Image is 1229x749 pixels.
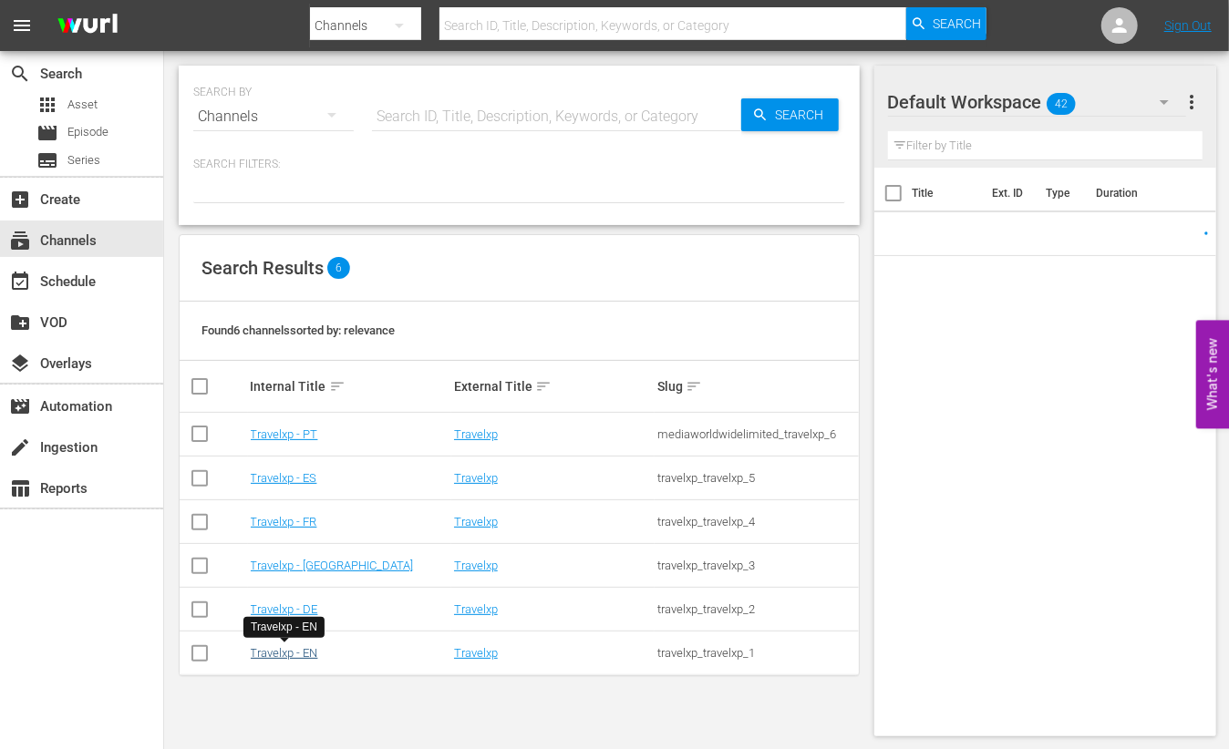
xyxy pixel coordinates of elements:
p: Search Filters: [193,157,845,172]
div: travelxp_travelxp_2 [657,602,855,616]
span: Search [933,7,981,40]
span: Series [67,151,100,169]
span: 6 [327,257,350,279]
div: mediaworldwidelimited_travelxp_6 [657,427,855,441]
a: Travelxp [454,471,498,485]
span: Episode [67,123,108,141]
img: ans4CAIJ8jUAAAAAAAAAAAAAAAAAAAAAAAAgQb4GAAAAAAAAAAAAAAAAAAAAAAAAJMjXAAAAAAAAAAAAAAAAAAAAAAAAgAT5G... [44,5,131,47]
span: Asset [67,96,98,114]
div: Slug [657,375,855,397]
a: Travelxp [454,559,498,572]
div: Default Workspace [888,77,1187,128]
div: External Title [454,375,652,397]
div: travelxp_travelxp_5 [657,471,855,485]
a: Travelxp [454,515,498,528]
span: Asset [36,94,58,116]
a: Travelxp - DE [251,602,318,616]
span: Overlays [9,353,31,374]
div: travelxp_travelxp_1 [657,646,855,660]
a: Travelxp [454,646,498,660]
span: menu [11,15,33,36]
div: Channels [193,91,354,142]
th: Duration [1085,168,1194,219]
span: Create [9,189,31,210]
span: more_vert [1181,91,1203,113]
button: more_vert [1181,80,1203,124]
span: Search [9,63,31,85]
button: Search [741,98,839,131]
div: travelxp_travelxp_4 [657,515,855,528]
span: 42 [1047,85,1076,123]
span: Ingestion [9,436,31,458]
th: Ext. ID [981,168,1036,219]
span: Search Results [201,257,324,279]
span: Series [36,149,58,171]
span: Schedule [9,271,31,292]
div: Internal Title [251,375,449,397]
span: sort [535,378,552,395]
a: Travelxp [454,427,498,441]
th: Title [913,168,981,219]
span: Episode [36,122,58,144]
a: Travelxp - EN [251,646,318,660]
div: travelxp_travelxp_3 [657,559,855,572]
a: Sign Out [1164,18,1212,33]
span: Search [769,98,839,131]
span: VOD [9,312,31,333]
a: Travelxp - [GEOGRAPHIC_DATA] [251,559,414,572]
a: Travelxp [454,602,498,616]
a: Travelxp - ES [251,471,317,485]
button: Open Feedback Widget [1196,321,1229,429]
span: Channels [9,230,31,251]
span: sort [329,378,346,395]
th: Type [1035,168,1085,219]
a: Travelxp - FR [251,515,317,528]
div: Travelxp - EN [251,620,317,635]
button: Search [906,7,986,40]
a: Travelxp - PT [251,427,318,441]
span: Reports [9,477,31,499]
span: Automation [9,395,31,417]
span: Found 6 channels sorted by: relevance [201,323,395,337]
span: sort [686,378,702,395]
